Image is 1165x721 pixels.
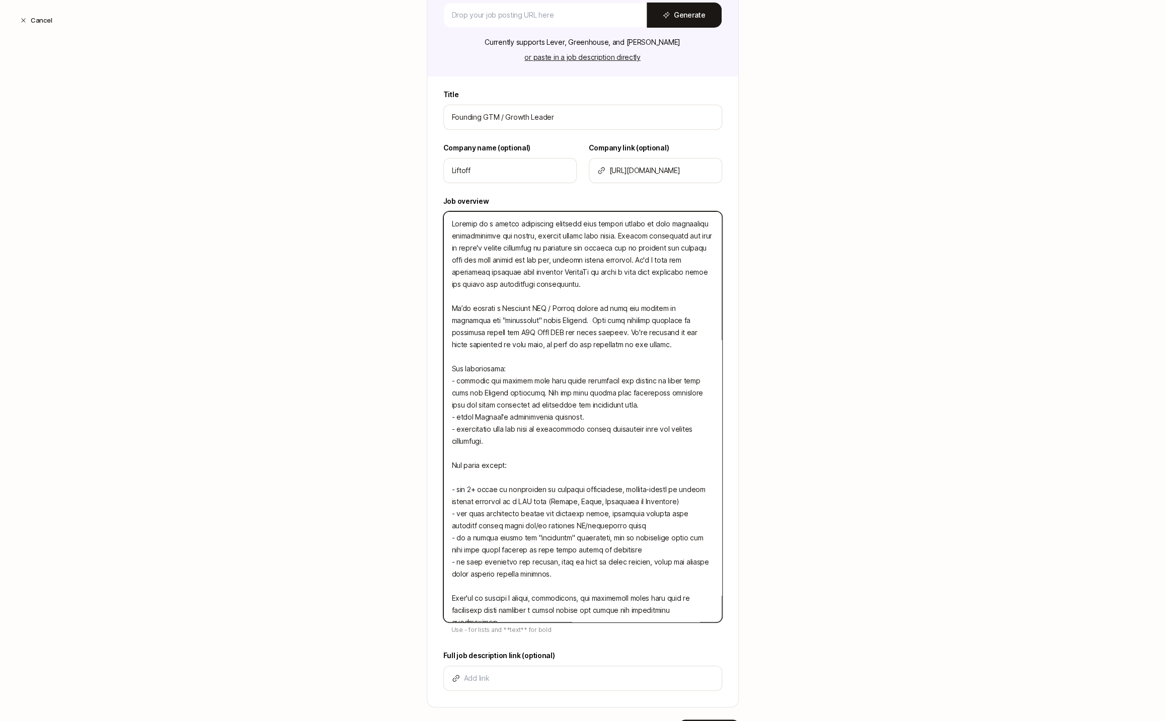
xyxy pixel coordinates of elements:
[452,111,714,123] input: e.g. Head of Marketing, Contract Design Lead
[464,672,714,684] input: Add link
[609,165,714,177] input: Add link
[12,11,60,29] button: Cancel
[518,50,646,64] button: or paste in a job description directly
[443,142,577,154] label: Company name (optional)
[451,626,552,633] span: Use - for lists and **text** for bold
[443,195,722,207] label: Job overview
[485,36,680,48] p: Currently supports Lever, Greenhouse, and [PERSON_NAME]
[443,89,722,101] label: Title
[589,142,722,154] label: Company link (optional)
[443,211,722,622] textarea: Loremip do s ametco adipiscing elitsedd eius tempori utlabo et dolo magnaaliqu enimadminimve qui ...
[452,165,568,177] input: Tell us who you're hiring for
[443,650,722,662] label: Full job description link (optional)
